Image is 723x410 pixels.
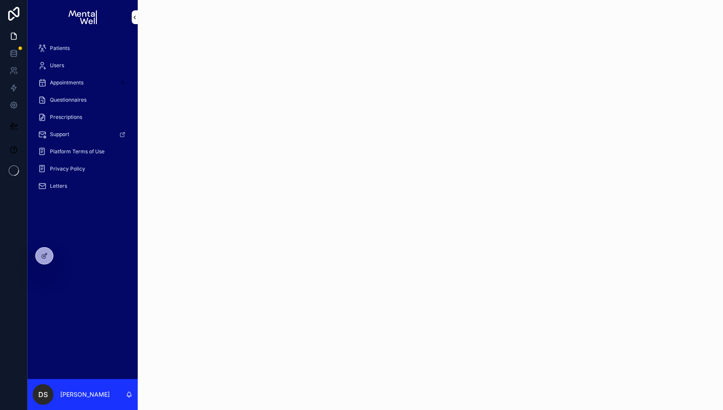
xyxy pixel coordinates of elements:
span: Support [50,131,69,138]
span: Patients [50,45,70,52]
span: Appointments [50,79,83,86]
a: Privacy Policy [33,161,133,177]
a: Users [33,58,133,73]
a: Questionnaires [33,92,133,108]
img: App logo [68,10,96,24]
span: Platform Terms of Use [50,148,105,155]
span: Users [50,62,64,69]
span: Letters [50,183,67,189]
a: Platform Terms of Use [33,144,133,159]
span: DS [38,389,48,400]
a: Patients [33,40,133,56]
span: Prescriptions [50,114,82,121]
a: Appointments [33,75,133,90]
p: [PERSON_NAME] [60,390,110,399]
a: Support [33,127,133,142]
span: Privacy Policy [50,165,85,172]
a: Prescriptions [33,109,133,125]
span: Questionnaires [50,96,87,103]
div: scrollable content [28,34,138,205]
a: Letters [33,178,133,194]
